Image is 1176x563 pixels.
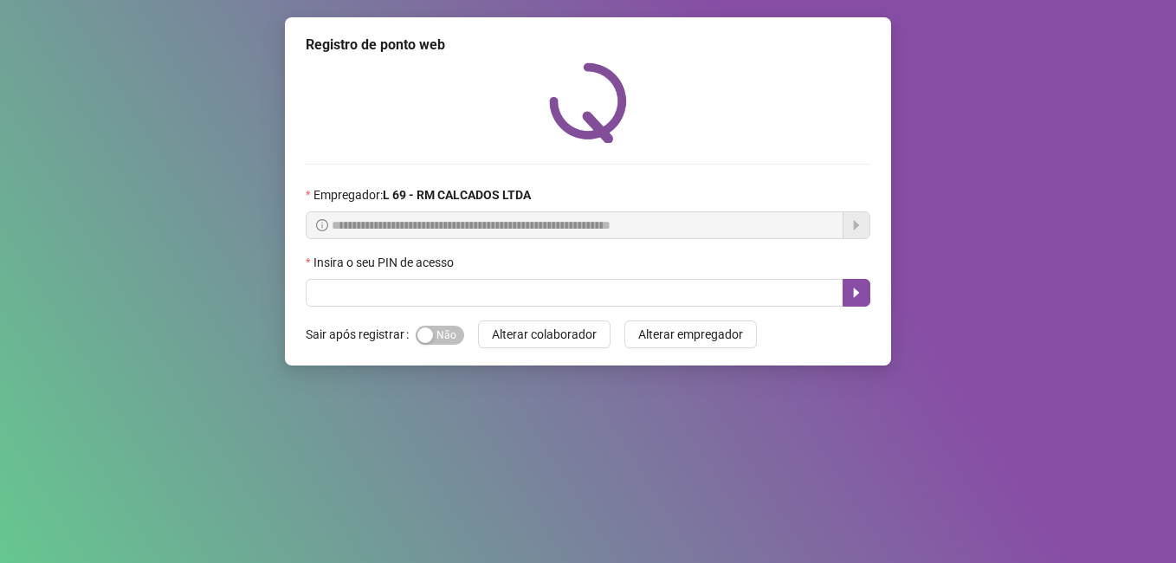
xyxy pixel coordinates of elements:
img: QRPoint [549,62,627,143]
strong: L 69 - RM CALCADOS LTDA [383,188,531,202]
button: Alterar colaborador [478,320,611,348]
span: info-circle [316,219,328,231]
label: Insira o seu PIN de acesso [306,253,465,272]
label: Sair após registrar [306,320,416,348]
button: Alterar empregador [624,320,757,348]
span: caret-right [850,286,863,300]
div: Registro de ponto web [306,35,870,55]
span: Alterar empregador [638,325,743,344]
span: Alterar colaborador [492,325,597,344]
span: Empregador : [313,185,531,204]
